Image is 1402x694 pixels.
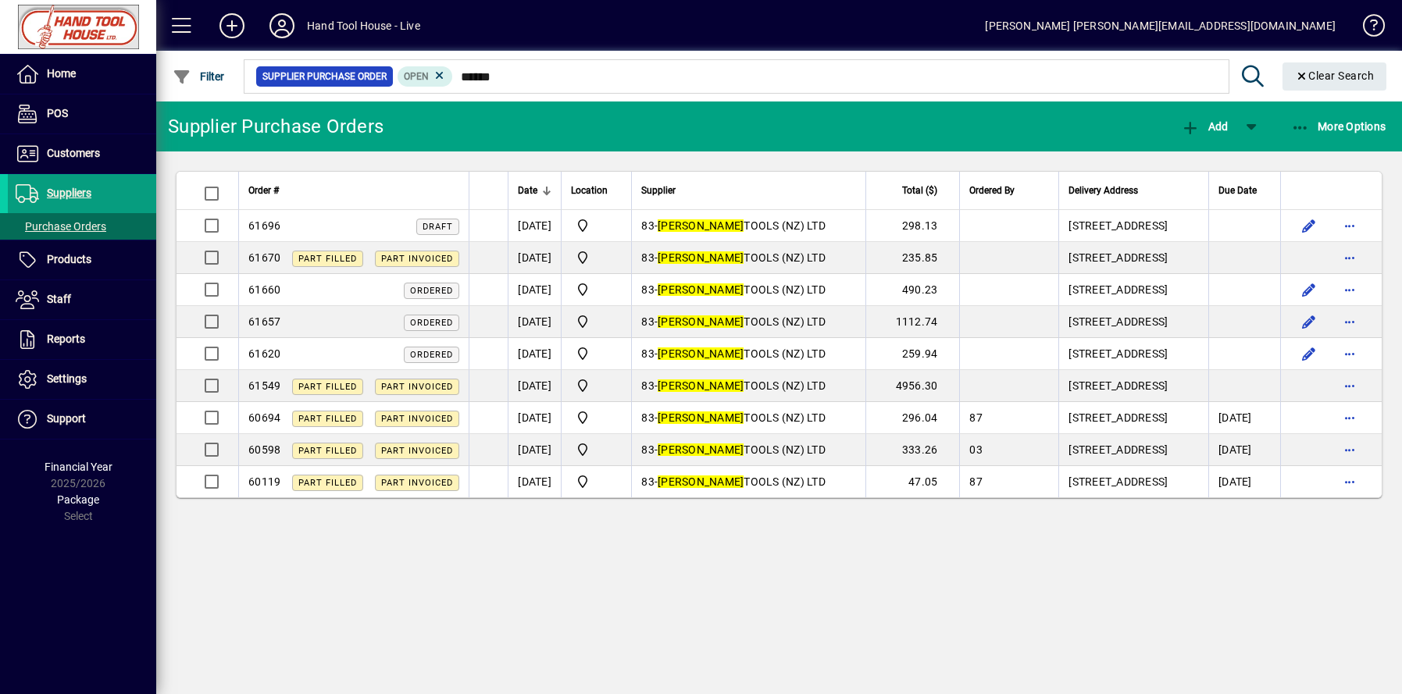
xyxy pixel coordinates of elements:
[518,182,551,199] div: Date
[1297,277,1322,302] button: Edit
[631,402,865,434] td: -
[1295,69,1375,82] span: Clear Search
[298,478,357,488] span: Part Filled
[631,242,865,274] td: -
[865,402,959,434] td: 296.04
[1208,466,1280,497] td: [DATE]
[571,182,622,199] div: Location
[410,286,453,296] span: Ordered
[865,242,959,274] td: 235.85
[248,182,279,199] span: Order #
[1058,306,1208,338] td: [STREET_ADDRESS]
[298,382,357,392] span: Part Filled
[1337,469,1362,494] button: More options
[641,379,655,392] span: 83
[1297,341,1322,366] button: Edit
[631,210,865,242] td: -
[47,253,91,265] span: Products
[641,411,655,424] span: 83
[1068,182,1138,199] span: Delivery Address
[298,254,357,264] span: Part Filled
[47,187,91,199] span: Suppliers
[248,283,280,296] span: 61660
[1297,309,1322,334] button: Edit
[876,182,951,199] div: Total ($)
[1282,62,1387,91] button: Clear
[45,461,112,473] span: Financial Year
[969,182,1015,199] span: Ordered By
[641,283,655,296] span: 83
[47,333,85,345] span: Reports
[1181,120,1228,133] span: Add
[571,248,622,267] span: Frankton
[985,13,1336,38] div: [PERSON_NAME] [PERSON_NAME][EMAIL_ADDRESS][DOMAIN_NAME]
[173,70,225,83] span: Filter
[969,443,983,456] span: 03
[257,12,307,40] button: Profile
[168,114,383,139] div: Supplier Purchase Orders
[1058,274,1208,306] td: [STREET_ADDRESS]
[631,370,865,402] td: -
[571,312,622,331] span: Frankton
[571,182,608,199] span: Location
[1208,434,1280,466] td: [DATE]
[1337,373,1362,398] button: More options
[16,220,106,233] span: Purchase Orders
[1208,402,1280,434] td: [DATE]
[658,411,744,424] em: [PERSON_NAME]
[865,434,959,466] td: 333.26
[508,306,561,338] td: [DATE]
[508,242,561,274] td: [DATE]
[8,94,156,133] a: POS
[658,443,826,456] span: TOOLS (NZ) LTD
[641,182,676,199] span: Supplier
[1058,338,1208,370] td: [STREET_ADDRESS]
[571,408,622,427] span: Frankton
[658,443,744,456] em: [PERSON_NAME]
[1337,277,1362,302] button: More options
[658,379,826,392] span: TOOLS (NZ) LTD
[658,379,744,392] em: [PERSON_NAME]
[381,446,453,456] span: Part Invoiced
[641,251,655,264] span: 83
[307,13,420,38] div: Hand Tool House - Live
[1058,466,1208,497] td: [STREET_ADDRESS]
[1177,112,1232,141] button: Add
[1351,3,1382,54] a: Knowledge Base
[1337,245,1362,270] button: More options
[1218,182,1271,199] div: Due Date
[969,411,983,424] span: 87
[47,412,86,425] span: Support
[8,320,156,359] a: Reports
[1297,213,1322,238] button: Edit
[571,344,622,363] span: Frankton
[8,55,156,94] a: Home
[1058,402,1208,434] td: [STREET_ADDRESS]
[1058,370,1208,402] td: [STREET_ADDRESS]
[658,315,744,328] em: [PERSON_NAME]
[865,338,959,370] td: 259.94
[658,315,826,328] span: TOOLS (NZ) LTD
[641,347,655,360] span: 83
[398,66,453,87] mat-chip: Completion Status: Open
[508,434,561,466] td: [DATE]
[631,274,865,306] td: -
[248,379,280,392] span: 61549
[658,219,744,232] em: [PERSON_NAME]
[641,315,655,328] span: 83
[631,338,865,370] td: -
[8,400,156,439] a: Support
[8,280,156,319] a: Staff
[641,475,655,488] span: 83
[410,318,453,328] span: Ordered
[658,251,826,264] span: TOOLS (NZ) LTD
[248,443,280,456] span: 60598
[865,306,959,338] td: 1112.74
[631,306,865,338] td: -
[410,350,453,360] span: Ordered
[865,370,959,402] td: 4956.30
[8,213,156,240] a: Purchase Orders
[248,411,280,424] span: 60694
[248,182,459,199] div: Order #
[508,274,561,306] td: [DATE]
